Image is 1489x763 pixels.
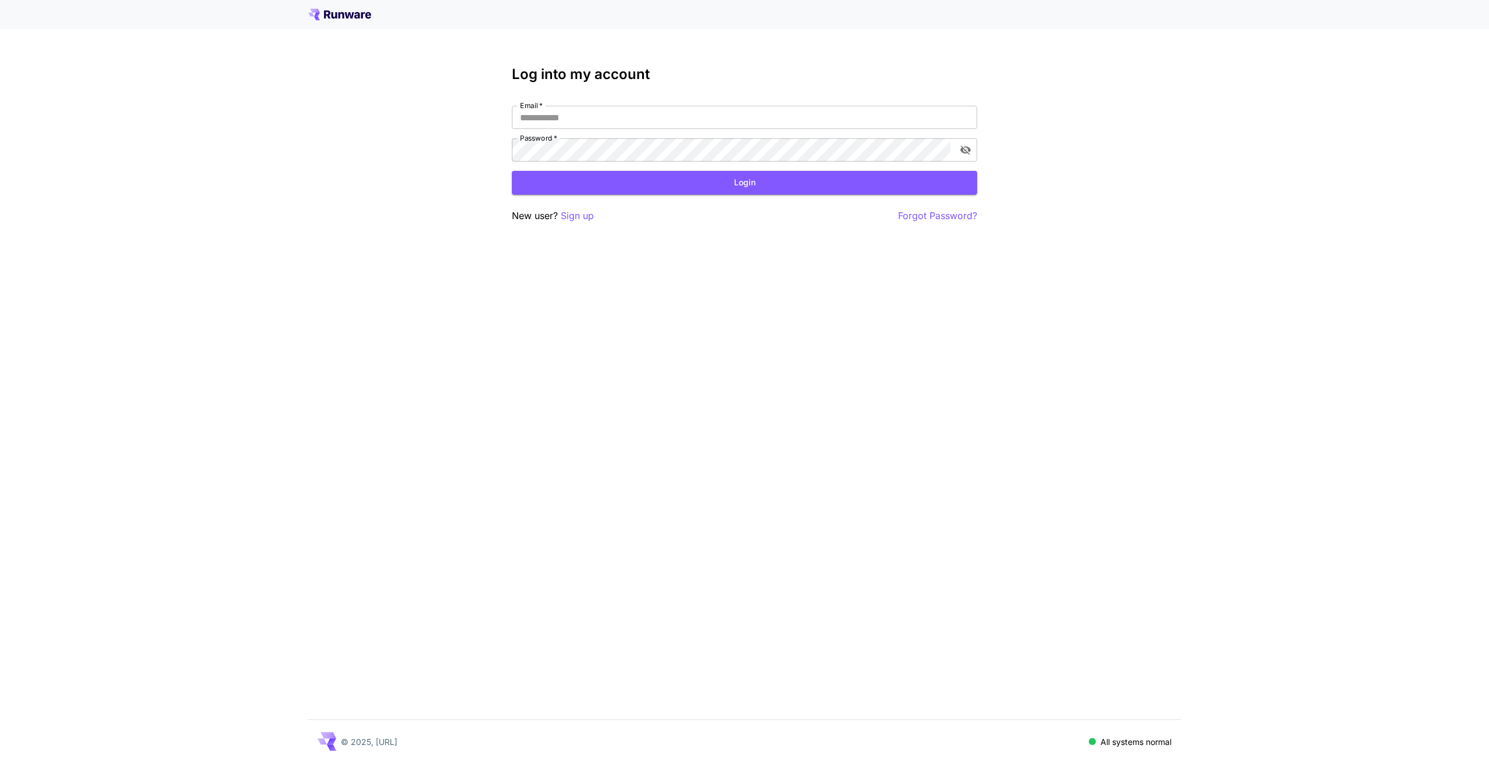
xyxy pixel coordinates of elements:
button: Forgot Password? [898,209,977,223]
button: Sign up [561,209,594,223]
p: New user? [512,209,594,223]
p: © 2025, [URL] [341,736,397,748]
label: Email [520,101,543,110]
button: Login [512,171,977,195]
p: All systems normal [1100,736,1171,748]
button: toggle password visibility [955,139,976,160]
h3: Log into my account [512,66,977,83]
label: Password [520,133,557,143]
